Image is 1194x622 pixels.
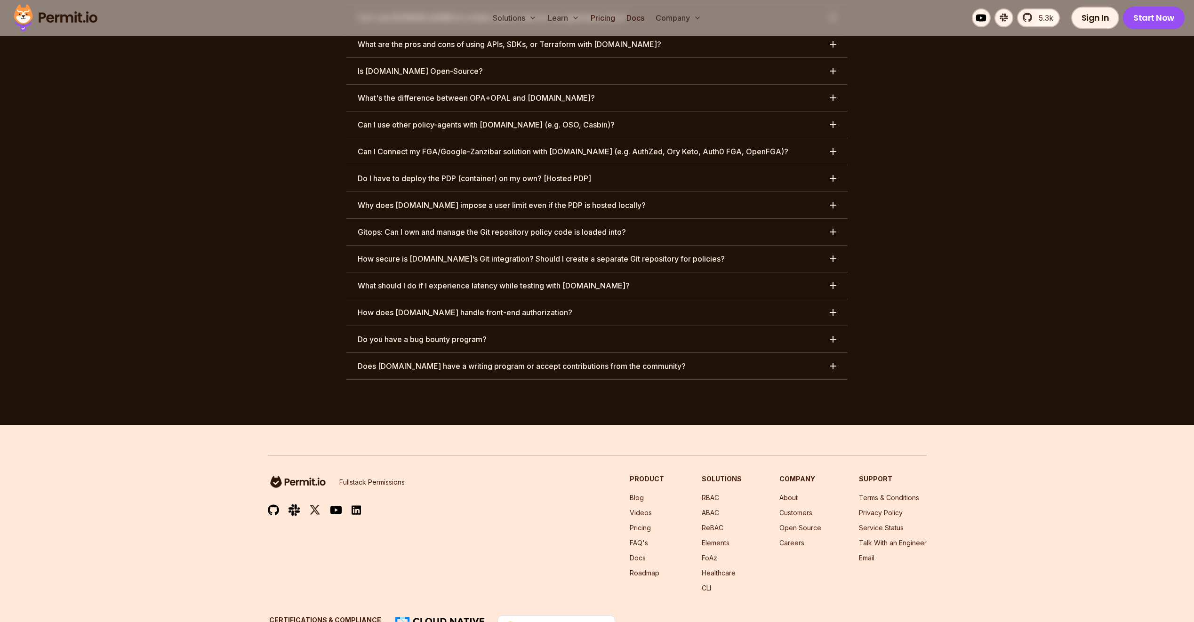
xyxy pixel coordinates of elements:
h3: How does [DOMAIN_NAME] handle front-end authorization? [358,307,572,318]
button: Why does [DOMAIN_NAME] impose a user limit even if the PDP is hosted locally? [346,192,848,218]
a: Privacy Policy [859,509,903,517]
button: Do I have to deploy the PDP (container) on my own? [Hosted PDP] [346,165,848,191]
img: linkedin [352,505,361,516]
img: youtube [330,504,342,515]
a: Service Status [859,524,904,532]
h3: Support [859,474,927,484]
a: Elements [702,539,729,547]
a: Customers [779,509,812,517]
img: slack [288,503,300,516]
a: Open Source [779,524,821,532]
a: Careers [779,539,804,547]
h3: Why does [DOMAIN_NAME] impose a user limit even if the PDP is hosted locally? [358,199,646,211]
button: What's the difference between OPA+OPAL and [DOMAIN_NAME]? [346,85,848,111]
a: Healthcare [702,569,736,577]
button: Learn [544,8,583,27]
a: RBAC [702,494,719,502]
button: What should I do if I experience latency while testing with [DOMAIN_NAME]? [346,272,848,299]
h3: Do you have a bug bounty program? [358,334,487,345]
button: Can I Connect my FGA/Google-Zanzibar solution with [DOMAIN_NAME] (e.g. AuthZed, Ory Keto, Auth0 F... [346,138,848,165]
a: Roadmap [630,569,659,577]
button: Do you have a bug bounty program? [346,326,848,352]
a: Videos [630,509,652,517]
h3: Do I have to deploy the PDP (container) on my own? [Hosted PDP] [358,173,591,184]
button: Does [DOMAIN_NAME] have a writing program or accept contributions from the community? [346,353,848,379]
p: Fullstack Permissions [339,478,405,487]
h3: Company [779,474,821,484]
img: github [268,504,279,516]
h3: What are the pros and cons of using APIs, SDKs, or Terraform with [DOMAIN_NAME]? [358,39,661,50]
button: Can I use other policy-agents with [DOMAIN_NAME] (e.g. OSO, Casbin)? [346,112,848,138]
a: 5.3k [1017,8,1060,27]
h3: Does [DOMAIN_NAME] have a writing program or accept contributions from the community? [358,360,686,372]
img: twitter [309,504,321,516]
h3: Can I Connect my FGA/Google-Zanzibar solution with [DOMAIN_NAME] (e.g. AuthZed, Ory Keto, Auth0 F... [358,146,788,157]
button: What are the pros and cons of using APIs, SDKs, or Terraform with [DOMAIN_NAME]? [346,31,848,57]
h3: How secure is [DOMAIN_NAME]’s Git integration? Should I create a separate Git repository for poli... [358,253,725,264]
a: Blog [630,494,644,502]
h3: Is [DOMAIN_NAME] Open-Source? [358,65,483,77]
button: Solutions [489,8,540,27]
h3: Can I use other policy-agents with [DOMAIN_NAME] (e.g. OSO, Casbin)? [358,119,615,130]
a: Pricing [630,524,651,532]
a: Docs [630,554,646,562]
a: Pricing [587,8,619,27]
button: Company [652,8,705,27]
button: Gitops: Can I own and manage the Git repository policy code is loaded into? [346,219,848,245]
button: How does [DOMAIN_NAME] handle front-end authorization? [346,299,848,326]
a: ReBAC [702,524,723,532]
button: How secure is [DOMAIN_NAME]’s Git integration? Should I create a separate Git repository for poli... [346,246,848,272]
a: Email [859,554,874,562]
h3: Solutions [702,474,742,484]
a: Start Now [1123,7,1185,29]
span: 5.3k [1033,12,1053,24]
a: FoAz [702,554,717,562]
img: Permit logo [9,2,102,34]
img: logo [268,474,328,489]
a: Talk With an Engineer [859,539,927,547]
h3: Gitops: Can I own and manage the Git repository policy code is loaded into? [358,226,626,238]
a: CLI [702,584,711,592]
h3: What should I do if I experience latency while testing with [DOMAIN_NAME]? [358,280,630,291]
a: Docs [623,8,648,27]
a: About [779,494,798,502]
h3: What's the difference between OPA+OPAL and [DOMAIN_NAME]? [358,92,595,104]
a: Terms & Conditions [859,494,919,502]
a: FAQ's [630,539,648,547]
a: Sign In [1071,7,1120,29]
button: Is [DOMAIN_NAME] Open-Source? [346,58,848,84]
h3: Product [630,474,664,484]
a: ABAC [702,509,719,517]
